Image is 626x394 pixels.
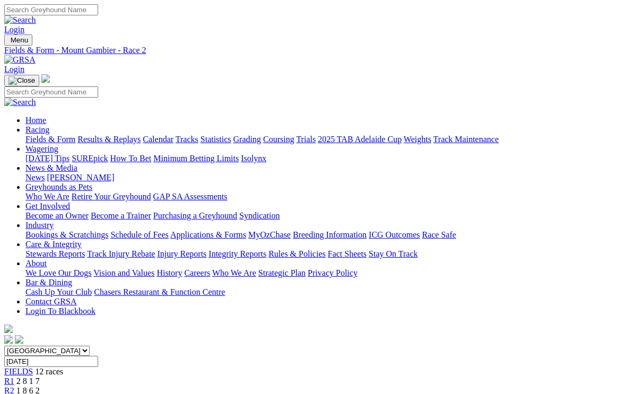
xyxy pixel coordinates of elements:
div: News & Media [25,173,622,182]
input: Select date [4,356,98,367]
img: twitter.svg [15,335,23,344]
img: GRSA [4,55,36,65]
button: Toggle navigation [4,34,32,46]
a: Bar & Dining [25,278,72,287]
a: Integrity Reports [208,249,266,258]
input: Search [4,86,98,98]
a: Minimum Betting Limits [153,154,239,163]
a: Become an Owner [25,211,89,220]
a: Rules & Policies [268,249,326,258]
a: Vision and Values [93,268,154,277]
a: News & Media [25,163,77,172]
div: Care & Integrity [25,249,622,259]
div: About [25,268,622,278]
a: We Love Our Dogs [25,268,91,277]
div: Get Involved [25,211,622,221]
a: Calendar [143,135,173,144]
img: Search [4,15,36,25]
a: Isolynx [241,154,266,163]
a: [DATE] Tips [25,154,69,163]
a: Login To Blackbook [25,307,95,316]
a: R1 [4,377,14,386]
a: Fields & Form [25,135,75,144]
button: Toggle navigation [4,75,39,86]
input: Search [4,4,98,15]
a: Care & Integrity [25,240,82,249]
img: logo-grsa-white.png [41,74,50,83]
a: FIELDS [4,367,33,376]
a: Cash Up Your Club [25,287,92,296]
a: Wagering [25,144,58,153]
div: Racing [25,135,622,144]
a: Fact Sheets [328,249,367,258]
a: MyOzChase [248,230,291,239]
a: Contact GRSA [25,297,76,306]
a: Bookings & Scratchings [25,230,108,239]
a: News [25,173,45,182]
img: Search [4,98,36,107]
div: Bar & Dining [25,287,622,297]
div: Greyhounds as Pets [25,192,622,202]
a: Trials [296,135,316,144]
a: Greyhounds as Pets [25,182,92,191]
img: logo-grsa-white.png [4,325,13,333]
a: Login [4,25,24,34]
a: Retire Your Greyhound [72,192,151,201]
a: Schedule of Fees [110,230,168,239]
a: [PERSON_NAME] [47,173,114,182]
a: Applications & Forms [170,230,246,239]
a: Tracks [176,135,198,144]
a: Injury Reports [157,249,206,258]
a: Race Safe [422,230,456,239]
a: Breeding Information [293,230,367,239]
a: Coursing [263,135,294,144]
a: ICG Outcomes [369,230,420,239]
a: History [156,268,182,277]
div: Wagering [25,154,622,163]
a: Strategic Plan [258,268,306,277]
img: facebook.svg [4,335,13,344]
a: Stay On Track [369,249,418,258]
a: Industry [25,221,54,230]
span: Menu [11,36,28,44]
a: Get Involved [25,202,70,211]
a: Careers [184,268,210,277]
a: How To Bet [110,154,152,163]
a: Privacy Policy [308,268,358,277]
a: Login [4,65,24,74]
a: Racing [25,125,49,134]
a: Who We Are [25,192,69,201]
a: Fields & Form - Mount Gambier - Race 2 [4,46,622,55]
a: Become a Trainer [91,211,151,220]
a: Weights [404,135,431,144]
img: Close [8,76,35,85]
a: Stewards Reports [25,249,85,258]
a: Chasers Restaurant & Function Centre [94,287,225,296]
a: About [25,259,47,268]
span: 2 8 1 7 [16,377,40,386]
a: Statistics [201,135,231,144]
a: Syndication [239,211,280,220]
span: 12 races [35,367,63,376]
a: Results & Replays [77,135,141,144]
a: Purchasing a Greyhound [153,211,237,220]
a: Who We Are [212,268,256,277]
a: Home [25,116,46,125]
div: Industry [25,230,622,240]
a: SUREpick [72,154,108,163]
a: Track Maintenance [433,135,499,144]
a: Grading [233,135,261,144]
a: Track Injury Rebate [87,249,155,258]
a: GAP SA Assessments [153,192,228,201]
a: 2025 TAB Adelaide Cup [318,135,402,144]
